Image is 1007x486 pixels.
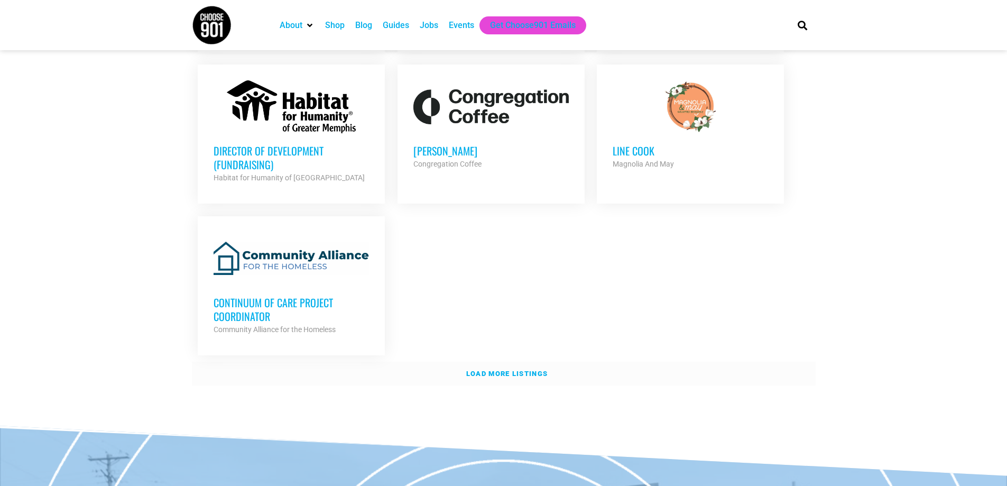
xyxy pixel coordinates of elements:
h3: [PERSON_NAME] [413,144,569,158]
strong: Congregation Coffee [413,160,482,168]
a: Get Choose901 Emails [490,19,576,32]
a: About [280,19,302,32]
h3: Director of Development (Fundraising) [214,144,369,171]
a: Blog [355,19,372,32]
a: Continuum of Care Project Coordinator Community Alliance for the Homeless [198,216,385,352]
a: Load more listings [192,362,816,386]
a: Guides [383,19,409,32]
h3: Continuum of Care Project Coordinator [214,296,369,323]
div: About [274,16,320,34]
a: Events [449,19,474,32]
a: Director of Development (Fundraising) Habitat for Humanity of [GEOGRAPHIC_DATA] [198,65,385,200]
a: [PERSON_NAME] Congregation Coffee [398,65,585,186]
a: Shop [325,19,345,32]
strong: Habitat for Humanity of [GEOGRAPHIC_DATA] [214,173,365,182]
a: Line cook Magnolia And May [597,65,784,186]
h3: Line cook [613,144,768,158]
strong: Community Alliance for the Homeless [214,325,336,334]
div: Search [793,16,811,34]
nav: Main nav [274,16,780,34]
strong: Load more listings [466,370,548,378]
a: Jobs [420,19,438,32]
strong: Magnolia And May [613,160,674,168]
